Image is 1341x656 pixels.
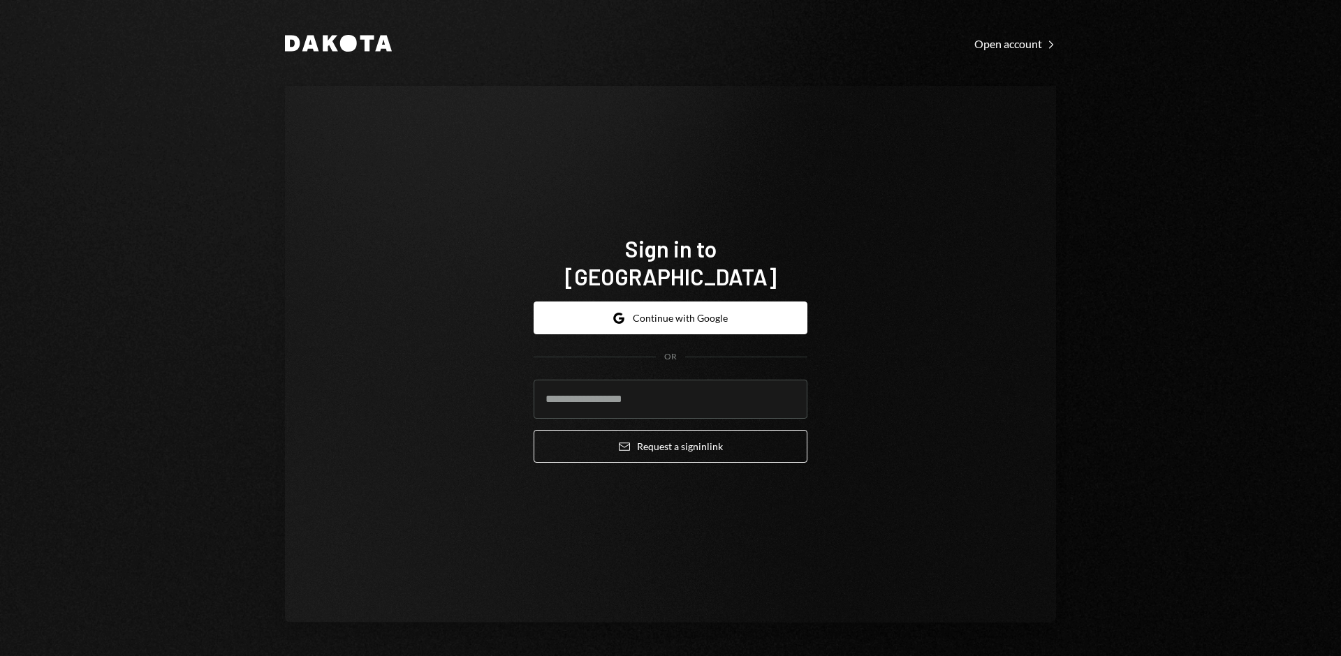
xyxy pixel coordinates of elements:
[534,234,807,290] h1: Sign in to [GEOGRAPHIC_DATA]
[974,36,1056,51] a: Open account
[664,351,677,363] div: OR
[534,301,807,334] button: Continue with Google
[974,37,1056,51] div: Open account
[534,430,807,463] button: Request a signinlink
